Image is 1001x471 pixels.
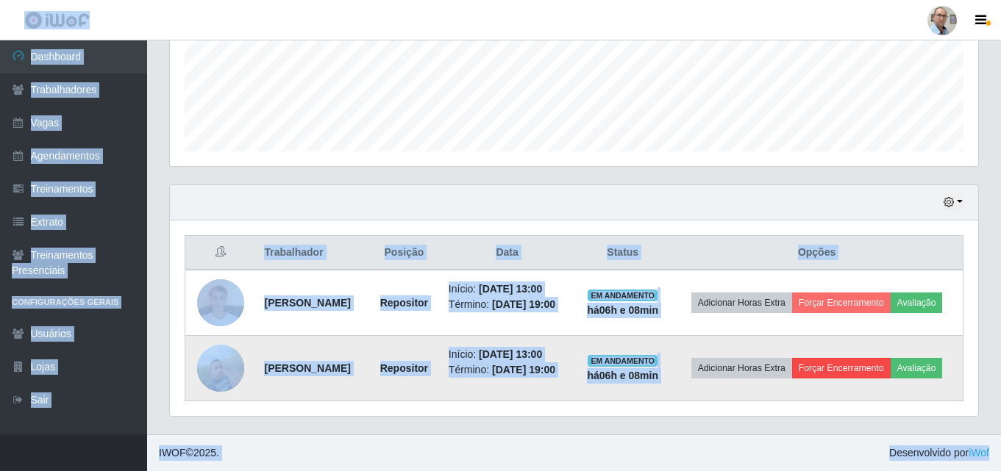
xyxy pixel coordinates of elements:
img: 1758575921177.jpeg [197,345,244,392]
strong: Repositor [380,362,428,374]
li: Término: [449,297,566,312]
time: [DATE] 13:00 [479,283,542,295]
button: Avaliação [891,358,943,378]
li: Início: [449,281,566,297]
time: [DATE] 19:00 [492,298,555,310]
th: Posição [368,236,440,270]
time: [DATE] 13:00 [479,348,542,360]
button: Avaliação [891,292,943,313]
li: Início: [449,347,566,362]
th: Trabalhador [255,236,368,270]
a: iWof [969,447,989,459]
button: Forçar Encerramento [792,358,891,378]
strong: Repositor [380,297,428,309]
time: [DATE] 19:00 [492,364,555,375]
span: EM ANDAMENTO [588,355,658,367]
strong: [PERSON_NAME] [264,297,350,309]
button: Forçar Encerramento [792,292,891,313]
span: IWOF [159,447,186,459]
span: EM ANDAMENTO [588,290,658,301]
strong: há 06 h e 08 min [587,304,658,316]
strong: [PERSON_NAME] [264,362,350,374]
button: Adicionar Horas Extra [691,358,792,378]
button: Adicionar Horas Extra [691,292,792,313]
th: Status [574,236,671,270]
strong: há 06 h e 08 min [587,370,658,381]
li: Término: [449,362,566,378]
th: Opções [671,236,963,270]
th: Data [440,236,575,270]
img: 1744919729167.jpeg [197,271,244,334]
span: Desenvolvido por [889,445,989,461]
span: © 2025 . [159,445,219,461]
img: CoreUI Logo [24,11,90,29]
